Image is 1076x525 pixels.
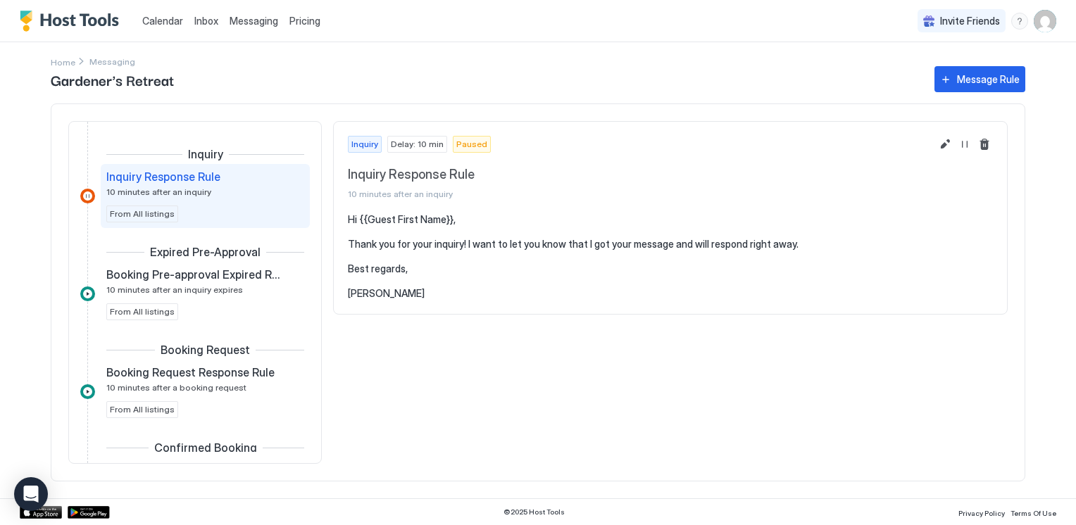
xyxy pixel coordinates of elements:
[150,245,261,259] span: Expired Pre-Approval
[348,213,993,300] pre: Hi {{Guest First Name}}, Thank you for your inquiry! I want to let you know that I got your messa...
[51,54,75,69] a: Home
[976,136,993,153] button: Delete message rule
[940,15,1000,27] span: Invite Friends
[958,509,1005,517] span: Privacy Policy
[937,136,953,153] button: Edit message rule
[957,72,1020,87] div: Message Rule
[230,13,278,28] a: Messaging
[956,136,973,153] button: Resume Message Rule
[934,66,1025,92] button: Message Rule
[142,15,183,27] span: Calendar
[1011,509,1056,517] span: Terms Of Use
[106,267,282,282] span: Booking Pre-approval Expired Rule
[106,186,211,197] span: 10 minutes after an inquiry
[958,505,1005,519] a: Privacy Policy
[503,507,565,517] span: © 2025 Host Tools
[230,15,278,27] span: Messaging
[194,13,218,28] a: Inbox
[154,441,257,455] span: Confirmed Booking
[110,403,175,416] span: From All listings
[188,147,223,161] span: Inquiry
[20,506,62,519] a: App Store
[289,15,320,27] span: Pricing
[142,13,183,28] a: Calendar
[110,305,175,318] span: From All listings
[194,15,218,27] span: Inbox
[1011,505,1056,519] a: Terms Of Use
[14,477,48,511] div: Open Intercom Messenger
[89,56,135,67] span: Breadcrumb
[1011,13,1028,30] div: menu
[456,138,487,151] span: Paused
[351,138,378,151] span: Inquiry
[106,170,220,184] span: Inquiry Response Rule
[348,189,931,199] span: 10 minutes after an inquiry
[51,54,75,69] div: Breadcrumb
[51,57,75,68] span: Home
[106,382,246,393] span: 10 minutes after a booking request
[51,69,920,90] span: Gardener's Retreat
[106,365,275,379] span: Booking Request Response Rule
[161,343,250,357] span: Booking Request
[110,208,175,220] span: From All listings
[391,138,444,151] span: Delay: 10 min
[348,167,931,183] span: Inquiry Response Rule
[68,506,110,519] a: Google Play Store
[1034,10,1056,32] div: User profile
[106,284,243,295] span: 10 minutes after an inquiry expires
[20,11,125,32] a: Host Tools Logo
